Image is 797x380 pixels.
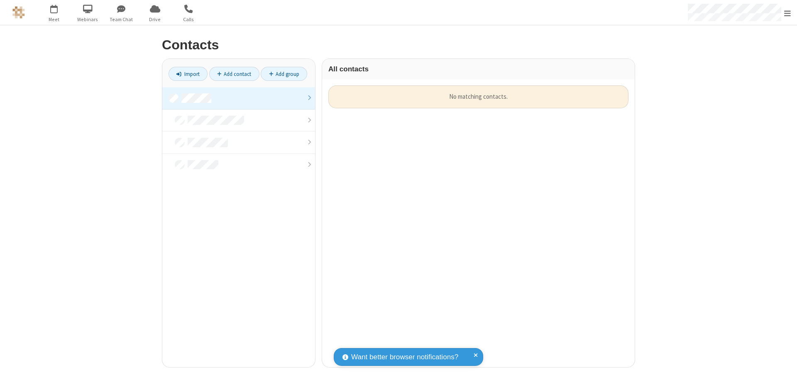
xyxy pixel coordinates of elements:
[39,16,70,23] span: Meet
[12,6,25,19] img: QA Selenium DO NOT DELETE OR CHANGE
[261,67,307,81] a: Add group
[173,16,204,23] span: Calls
[139,16,171,23] span: Drive
[322,79,635,367] div: grid
[162,38,635,52] h2: Contacts
[328,65,628,73] h3: All contacts
[106,16,137,23] span: Team Chat
[351,352,458,363] span: Want better browser notifications?
[328,85,628,108] div: No matching contacts.
[72,16,103,23] span: Webinars
[169,67,208,81] a: Import
[209,67,259,81] a: Add contact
